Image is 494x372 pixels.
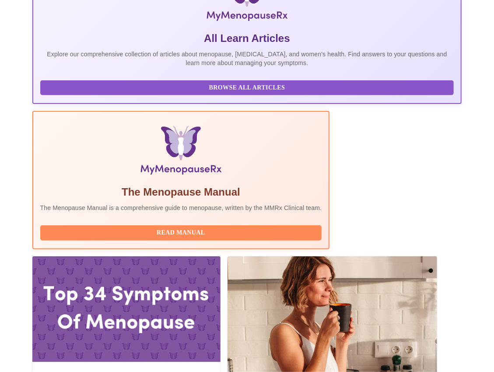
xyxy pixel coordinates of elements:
span: Browse All Articles [49,83,445,93]
a: Read Manual [40,228,324,236]
h5: All Learn Articles [40,31,454,45]
p: The Menopause Manual is a comprehensive guide to menopause, written by the MMRx Clinical team. [40,203,322,212]
button: Read Manual [40,225,322,241]
img: Menopause Manual [85,126,277,178]
a: Browse All Articles [40,83,456,91]
span: Read Manual [49,227,313,238]
p: Explore our comprehensive collection of articles about menopause, [MEDICAL_DATA], and women's hea... [40,50,454,67]
h5: The Menopause Manual [40,185,322,199]
button: Browse All Articles [40,80,454,96]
